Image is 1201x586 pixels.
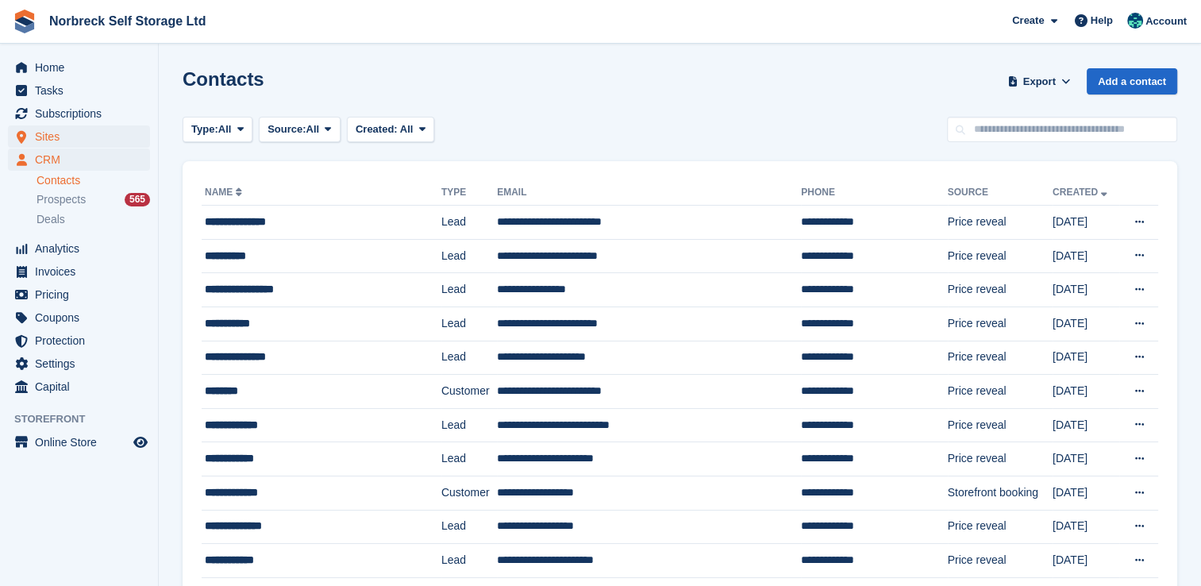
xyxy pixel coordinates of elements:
span: CRM [35,148,130,171]
td: Price reveal [948,341,1053,375]
a: menu [8,376,150,398]
span: Analytics [35,237,130,260]
th: Phone [801,180,947,206]
button: Export [1004,68,1074,94]
a: Prospects 565 [37,191,150,208]
a: menu [8,56,150,79]
td: [DATE] [1053,206,1120,240]
td: Customer [441,375,497,409]
td: [DATE] [1053,510,1120,544]
a: Norbreck Self Storage Ltd [43,8,212,34]
td: Lead [441,206,497,240]
td: [DATE] [1053,442,1120,476]
span: Protection [35,330,130,352]
a: menu [8,353,150,375]
a: Name [205,187,245,198]
img: Sally King [1127,13,1143,29]
a: menu [8,102,150,125]
span: Create [1012,13,1044,29]
a: menu [8,125,150,148]
th: Type [441,180,497,206]
a: Contacts [37,173,150,188]
span: Prospects [37,192,86,207]
button: Source: All [259,117,341,143]
span: All [218,121,232,137]
a: Created [1053,187,1111,198]
a: menu [8,148,150,171]
td: Lead [441,341,497,375]
td: [DATE] [1053,341,1120,375]
td: [DATE] [1053,306,1120,341]
td: [DATE] [1053,476,1120,510]
td: Lead [441,544,497,578]
td: [DATE] [1053,544,1120,578]
a: menu [8,431,150,453]
td: Price reveal [948,408,1053,442]
a: Deals [37,211,150,228]
span: Account [1145,13,1187,29]
td: [DATE] [1053,273,1120,307]
td: Lead [441,442,497,476]
td: Price reveal [948,273,1053,307]
a: menu [8,260,150,283]
span: Subscriptions [35,102,130,125]
th: Source [948,180,1053,206]
span: Sites [35,125,130,148]
span: Invoices [35,260,130,283]
a: menu [8,237,150,260]
span: Help [1091,13,1113,29]
a: menu [8,330,150,352]
td: Price reveal [948,442,1053,476]
td: [DATE] [1053,408,1120,442]
span: Settings [35,353,130,375]
span: Pricing [35,283,130,306]
a: menu [8,79,150,102]
span: Coupons [35,306,130,329]
span: All [400,123,414,135]
span: Type: [191,121,218,137]
a: Add a contact [1087,68,1177,94]
span: Storefront [14,411,158,427]
td: Customer [441,476,497,510]
th: Email [497,180,801,206]
td: [DATE] [1053,375,1120,409]
span: Online Store [35,431,130,453]
span: All [306,121,320,137]
td: Lead [441,408,497,442]
td: Price reveal [948,206,1053,240]
button: Created: All [347,117,434,143]
a: Preview store [131,433,150,452]
td: Price reveal [948,239,1053,273]
span: Home [35,56,130,79]
td: Lead [441,510,497,544]
span: Created: [356,123,398,135]
span: Export [1023,74,1056,90]
a: menu [8,306,150,329]
a: menu [8,283,150,306]
td: Lead [441,306,497,341]
span: Tasks [35,79,130,102]
img: stora-icon-8386f47178a22dfd0bd8f6a31ec36ba5ce8667c1dd55bd0f319d3a0aa187defe.svg [13,10,37,33]
span: Source: [268,121,306,137]
td: Price reveal [948,375,1053,409]
span: Capital [35,376,130,398]
span: Deals [37,212,65,227]
h1: Contacts [183,68,264,90]
td: Price reveal [948,306,1053,341]
td: Lead [441,273,497,307]
td: Price reveal [948,510,1053,544]
td: Lead [441,239,497,273]
td: Storefront booking [948,476,1053,510]
td: Price reveal [948,544,1053,578]
td: [DATE] [1053,239,1120,273]
button: Type: All [183,117,252,143]
div: 565 [125,193,150,206]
